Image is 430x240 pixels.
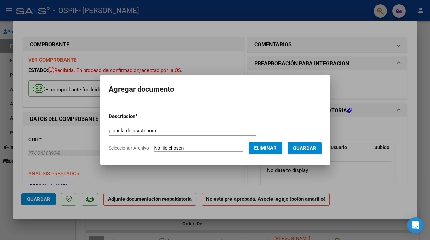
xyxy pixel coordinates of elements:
[109,83,322,96] h2: Agregar documento
[407,217,423,233] div: Open Intercom Messenger
[254,145,277,151] span: Eliminar
[293,145,316,151] span: Guardar
[109,145,149,151] span: Seleccionar Archivo
[109,113,173,121] p: Descripcion
[249,142,282,154] button: Eliminar
[288,142,322,154] button: Guardar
